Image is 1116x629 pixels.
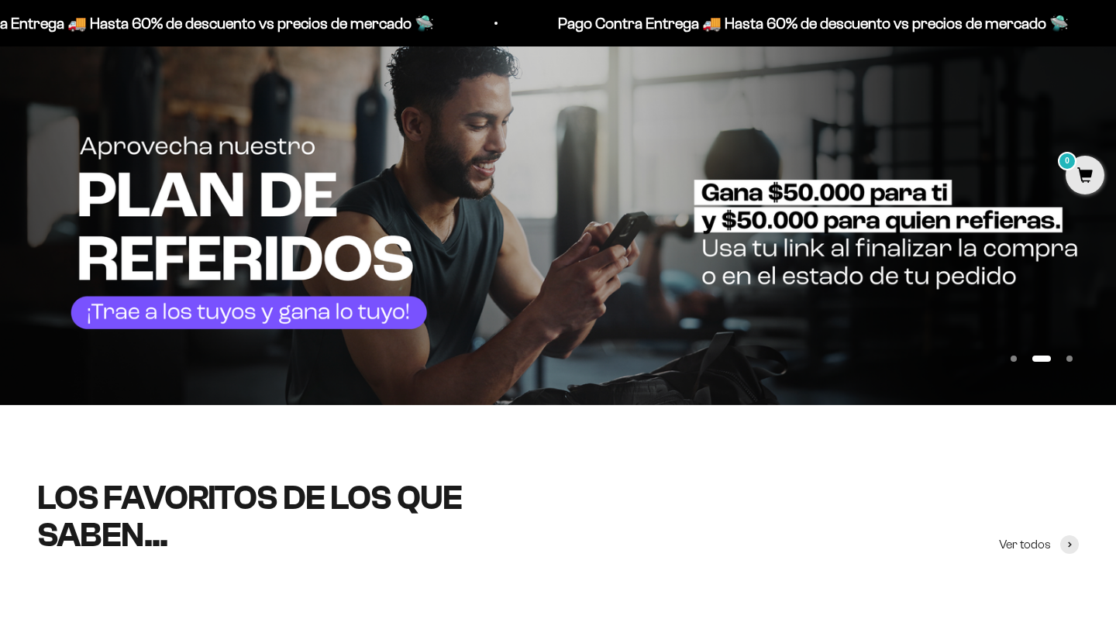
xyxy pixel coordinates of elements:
[999,534,1051,555] span: Ver todos
[999,534,1079,555] a: Ver todos
[532,11,1042,36] p: Pago Contra Entrega 🚚 Hasta 60% de descuento vs precios de mercado 🛸
[37,479,462,554] split-lines: LOS FAVORITOS DE LOS QUE SABEN...
[1058,152,1076,170] mark: 0
[1066,168,1104,185] a: 0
